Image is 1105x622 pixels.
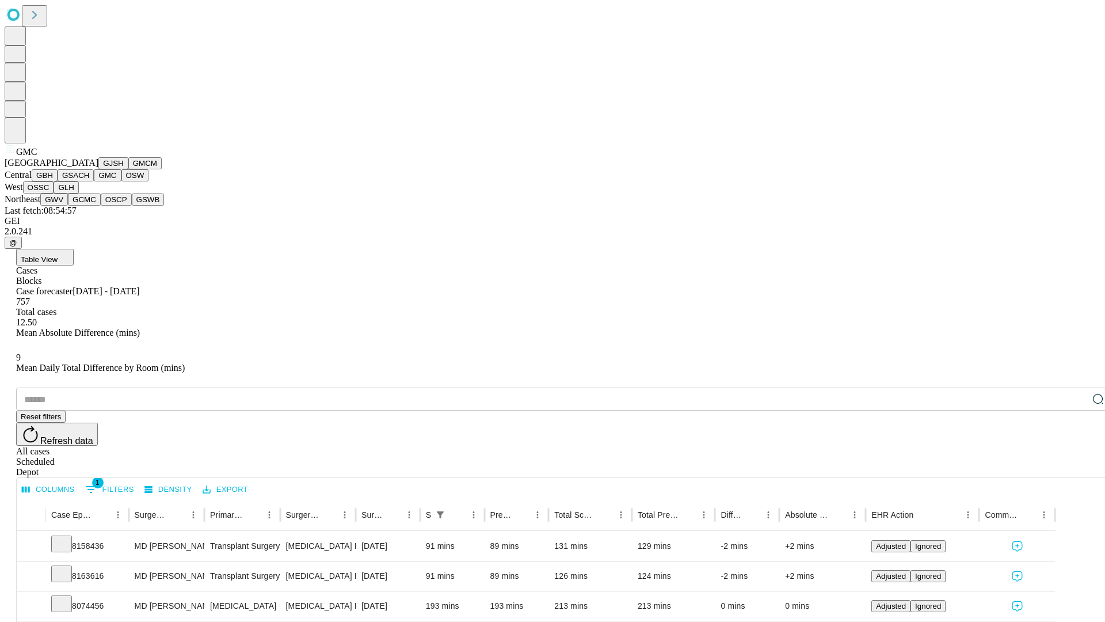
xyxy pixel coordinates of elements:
[876,572,906,581] span: Adjusted
[1020,507,1036,523] button: Sort
[128,157,162,169] button: GMCM
[529,507,546,523] button: Menu
[721,591,773,621] div: 0 mins
[638,591,710,621] div: 213 mins
[432,507,448,523] div: 1 active filter
[915,602,941,610] span: Ignored
[16,249,74,266] button: Table View
[40,194,68,206] button: GWV
[51,591,123,621] div: 8074456
[22,567,40,587] button: Expand
[960,507,976,523] button: Menu
[16,147,37,157] span: GMC
[721,562,773,591] div: -2 mins
[915,507,931,523] button: Sort
[385,507,401,523] button: Sort
[5,194,40,204] span: Northeast
[426,562,479,591] div: 91 mins
[16,411,66,423] button: Reset filters
[210,562,274,591] div: Transplant Surgery
[613,507,629,523] button: Menu
[5,226,1100,237] div: 2.0.241
[361,510,384,519] div: Surgery Date
[466,507,482,523] button: Menu
[51,562,123,591] div: 8163616
[638,510,679,519] div: Total Predicted Duration
[490,562,543,591] div: 89 mins
[32,169,58,181] button: GBH
[21,412,61,421] span: Reset filters
[432,507,448,523] button: Show filters
[92,477,104,488] span: 1
[744,507,760,523] button: Sort
[554,591,626,621] div: 213 mins
[554,562,626,591] div: 126 mins
[73,286,139,296] span: [DATE] - [DATE]
[490,510,513,519] div: Predicted In Room Duration
[58,169,94,181] button: GSACH
[680,507,696,523] button: Sort
[490,591,543,621] div: 193 mins
[490,532,543,561] div: 89 mins
[985,510,1018,519] div: Comments
[94,169,121,181] button: GMC
[910,570,946,582] button: Ignored
[337,507,353,523] button: Menu
[16,352,21,362] span: 9
[135,591,199,621] div: MD [PERSON_NAME] [PERSON_NAME] Md
[16,328,140,337] span: Mean Absolute Difference (mins)
[426,510,431,519] div: Scheduled In Room Duration
[785,591,860,621] div: 0 mins
[5,237,22,249] button: @
[22,597,40,617] button: Expand
[16,286,73,296] span: Case forecaster
[132,194,165,206] button: GSWB
[21,255,58,264] span: Table View
[51,510,93,519] div: Case Epic Id
[82,480,137,499] button: Show filters
[54,181,78,194] button: GLH
[98,157,128,169] button: GJSH
[16,363,185,373] span: Mean Daily Total Difference by Room (mins)
[696,507,712,523] button: Menu
[871,540,910,552] button: Adjusted
[135,532,199,561] div: MD [PERSON_NAME]
[830,507,847,523] button: Sort
[23,181,54,194] button: OSSC
[876,542,906,551] span: Adjusted
[910,600,946,612] button: Ignored
[16,423,98,446] button: Refresh data
[5,216,1100,226] div: GEI
[286,562,350,591] div: [MEDICAL_DATA] REVISION [MEDICAL_DATA] CANNULA OR [MEDICAL_DATA]
[169,507,185,523] button: Sort
[361,591,414,621] div: [DATE]
[785,562,860,591] div: +2 mins
[321,507,337,523] button: Sort
[721,510,743,519] div: Difference
[101,194,132,206] button: OSCP
[185,507,201,523] button: Menu
[121,169,149,181] button: OSW
[721,532,773,561] div: -2 mins
[210,532,274,561] div: Transplant Surgery
[760,507,776,523] button: Menu
[554,510,596,519] div: Total Scheduled Duration
[513,507,529,523] button: Sort
[286,532,350,561] div: [MEDICAL_DATA] REVISION [MEDICAL_DATA] CANNULA OR [MEDICAL_DATA]
[876,602,906,610] span: Adjusted
[19,481,78,499] button: Select columns
[426,532,479,561] div: 91 mins
[200,481,251,499] button: Export
[68,194,101,206] button: GCMC
[915,572,941,581] span: Ignored
[638,562,710,591] div: 124 mins
[871,570,910,582] button: Adjusted
[597,507,613,523] button: Sort
[785,510,829,519] div: Absolute Difference
[40,436,93,446] span: Refresh data
[449,507,466,523] button: Sort
[5,182,23,192] span: West
[871,510,913,519] div: EHR Action
[110,507,126,523] button: Menu
[210,510,243,519] div: Primary Service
